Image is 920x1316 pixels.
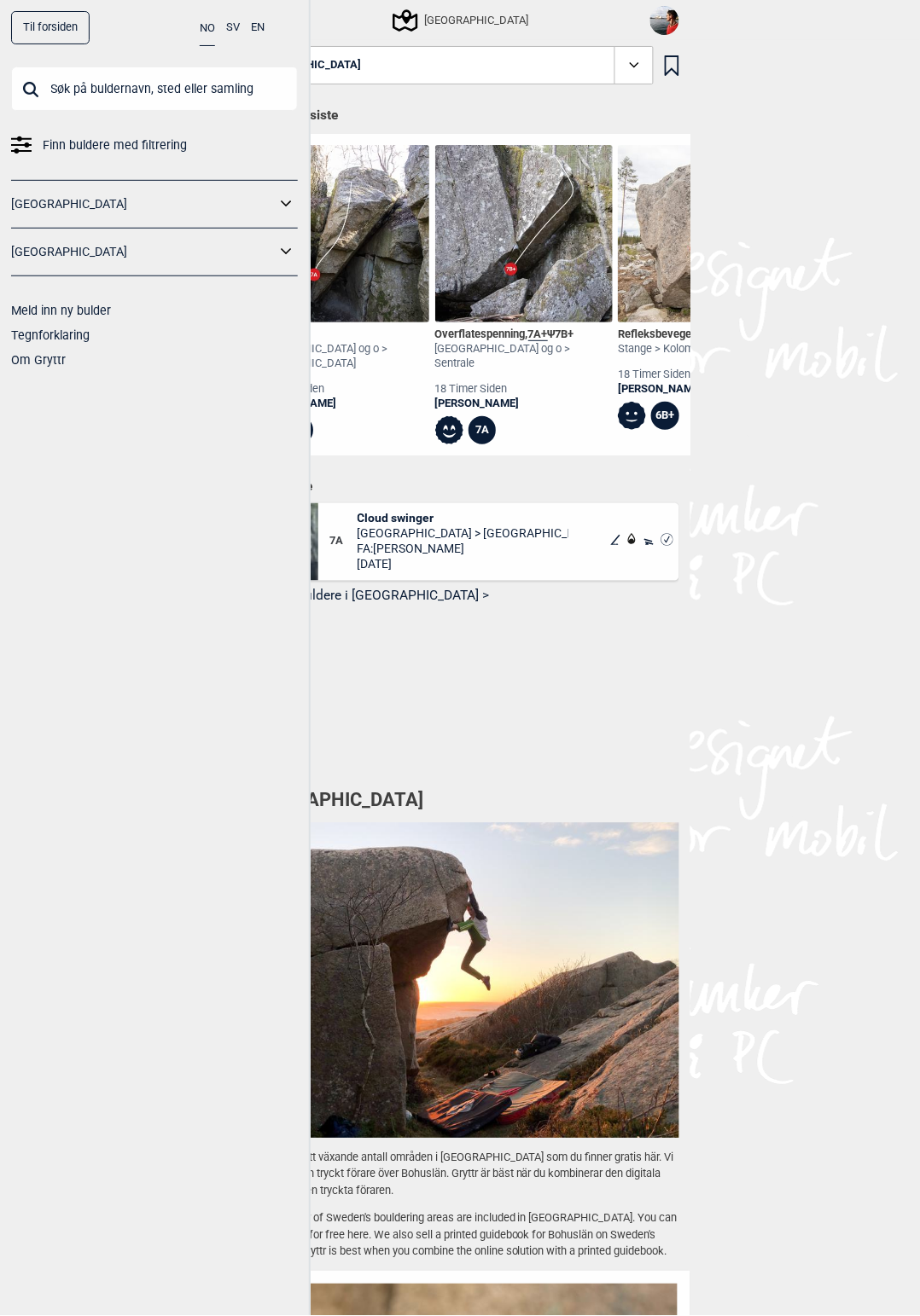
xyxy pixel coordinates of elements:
img: Overflatespenning SS 200330 [435,145,613,322]
a: Finn buldere med filtrering [11,133,298,158]
button: SV [226,11,240,44]
div: Refleksbevegelsen , Ψ [618,328,754,342]
p: Gryttr täcker ett växande antall områden i [GEOGRAPHIC_DATA] som du finner gratis här. Vi säljer ... [241,1150,679,1200]
span: Finn buldere med filtrering [43,133,187,158]
div: 7A [469,416,497,444]
a: Meld inn ny bulder [11,304,111,317]
h1: Nye buldere [241,478,679,495]
span: FA: [PERSON_NAME] [358,542,569,557]
a: Tegnforklaring [11,328,90,342]
span: 7A+ [528,328,548,341]
div: Stange > Kolomoen [618,342,754,357]
div: 16 timer siden [252,382,429,397]
a: Om Gryttr [11,353,66,367]
div: [GEOGRAPHIC_DATA] og o > [GEOGRAPHIC_DATA] [252,342,429,371]
div: Cloud swinger7ACloud swinger[GEOGRAPHIC_DATA] > [GEOGRAPHIC_DATA]FA:[PERSON_NAME][DATE] [241,503,679,581]
a: [GEOGRAPHIC_DATA] [11,192,276,217]
div: 18 timer siden [435,382,613,397]
div: [GEOGRAPHIC_DATA] og o > Sentrale [435,342,613,371]
span: 7A [329,535,358,549]
img: 96237517 3053624591380607 2383231920386342912 n [650,6,679,35]
a: [PERSON_NAME] [435,397,613,411]
img: Refleksbevegelsen [618,145,795,322]
div: [GEOGRAPHIC_DATA] [395,10,528,31]
img: Kilen 200329 [252,145,429,322]
div: 6B+ [651,402,679,430]
h1: [GEOGRAPHIC_DATA] [241,788,679,815]
a: [GEOGRAPHIC_DATA] [11,240,276,264]
span: [GEOGRAPHIC_DATA] > [GEOGRAPHIC_DATA] [358,526,569,542]
input: Søk på buldernavn, sted eller samling [11,67,298,111]
h1: Ticket i det siste [241,107,679,125]
div: Overflatespenning , Ψ [435,328,613,342]
img: Bruno pa Hynnotaket [241,823,679,1139]
span: Cloud swinger [358,511,569,526]
button: [GEOGRAPHIC_DATA] [241,46,654,85]
div: Kilen , [252,328,429,342]
span: [DATE] [358,557,569,572]
a: [PERSON_NAME] [252,397,429,411]
p: (EN) A number of Sweden's bouldering areas are included in [GEOGRAPHIC_DATA]. You can browse thes... [241,1210,679,1261]
a: Til forsiden [11,11,90,44]
button: Flere nye buldere i [GEOGRAPHIC_DATA] > [241,584,679,611]
button: NO [200,11,215,46]
span: 7B+ [556,328,574,340]
a: [PERSON_NAME] [618,382,754,397]
div: 18 timer siden [618,368,754,382]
